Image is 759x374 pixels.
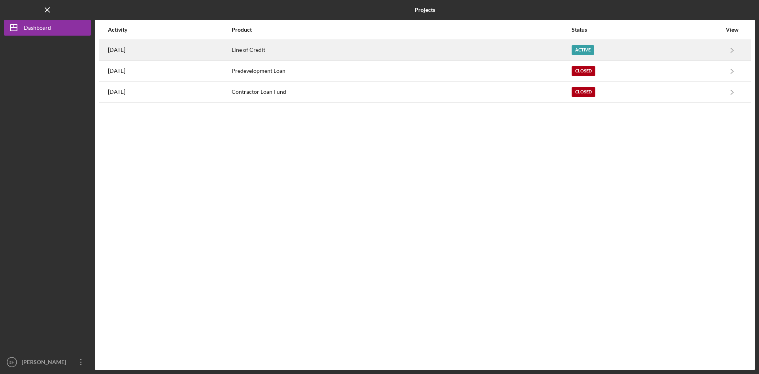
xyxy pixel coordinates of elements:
[572,87,595,97] div: Closed
[415,7,435,13] b: Projects
[108,47,125,53] time: 2025-08-21 22:46
[572,66,595,76] div: Closed
[20,354,71,372] div: [PERSON_NAME]
[4,354,91,370] button: SH[PERSON_NAME]
[24,20,51,38] div: Dashboard
[4,20,91,36] button: Dashboard
[232,82,571,102] div: Contractor Loan Fund
[108,27,231,33] div: Activity
[572,27,721,33] div: Status
[722,27,742,33] div: View
[108,68,125,74] time: 2023-09-01 16:56
[232,27,571,33] div: Product
[9,360,14,365] text: SH
[108,89,125,95] time: 2023-08-16 22:04
[572,45,594,55] div: Active
[232,61,571,81] div: Predevelopment Loan
[232,40,571,60] div: Line of Credit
